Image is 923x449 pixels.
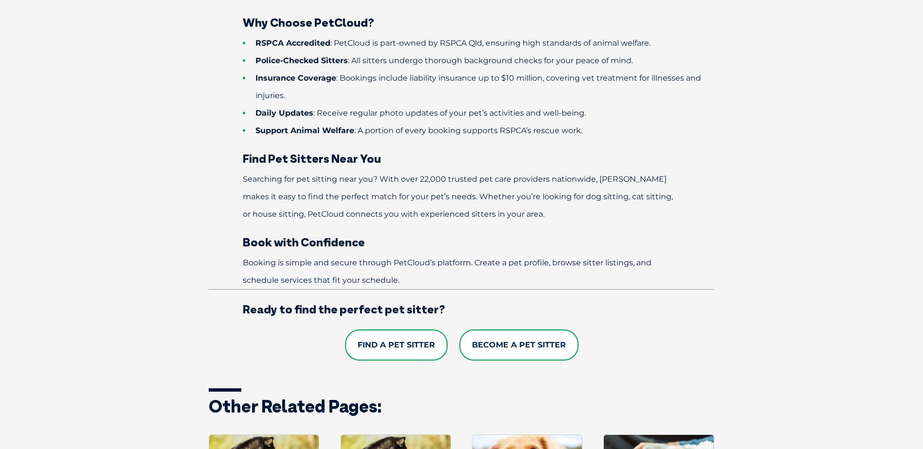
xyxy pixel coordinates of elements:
[255,38,330,48] b: RSPCA Accredited
[255,73,701,100] span: : Bookings include liability insurance up to $10 million, covering vet treatment for illnesses an...
[255,56,348,65] b: Police-Checked Sitters
[345,329,448,361] a: Find a Pet Sitter
[313,108,586,118] span: : Receive regular photo updates of your pet’s activities and well-being.
[459,329,579,361] a: Become a Pet Sitter
[243,258,652,285] span: Booking is simple and secure through PetCloud’s platform. Create a pet profile, browse sitter lis...
[243,174,673,219] span: Searching for pet sitting near you? With over 22,000 trusted pet care providers nationwide, [PERS...
[209,153,715,164] h3: Find Pet Sitters Near You
[255,73,336,83] b: Insurance Coverage
[209,17,715,28] h3: Why Choose PetCloud?
[209,397,715,415] h3: Other related pages:
[255,108,313,118] b: Daily Updates
[209,303,715,315] h3: Ready to find the perfect pet sitter?
[209,236,715,248] h3: Book with Confidence
[348,56,633,65] span: : All sitters undergo thorough background checks for your peace of mind.
[330,38,651,48] span: : PetCloud is part-owned by RSPCA Qld, ensuring high standards of animal welfare.
[354,126,582,135] span: : A portion of every booking supports RSPCA’s rescue work.​
[904,44,914,54] button: Search
[255,126,354,135] b: Support Animal Welfare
